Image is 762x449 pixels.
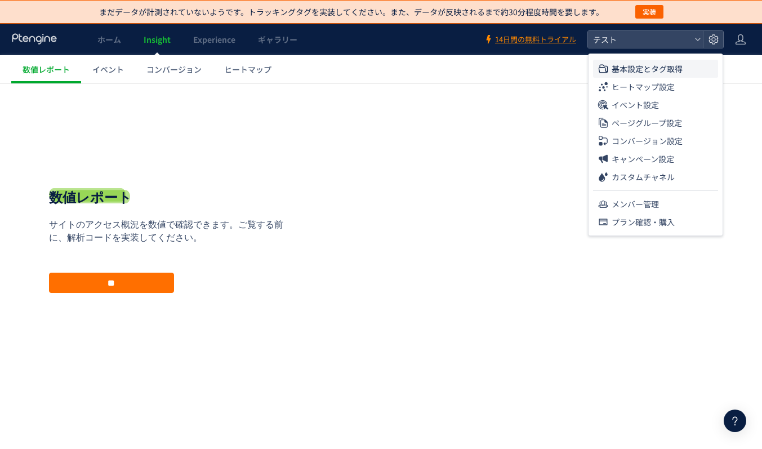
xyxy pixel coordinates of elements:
span: 基本設定とタグ取得 [612,60,683,78]
span: Experience [193,34,235,45]
span: ギャラリー [258,34,297,45]
p: まだデータが計測されていないようです。トラッキングタグを実装してください。また、データが反映されるまで約30分程度時間を要します。 [99,6,604,17]
span: イベント [92,64,124,75]
span: ヒートマップ [224,64,271,75]
span: コンバージョン [146,64,202,75]
span: 14日間の無料トライアル [495,34,576,45]
span: 数値レポート [23,64,70,75]
span: イベント設定 [612,96,659,114]
span: ホーム [97,34,121,45]
span: メンバー管理 [612,195,659,213]
span: キャンペーン設定 [612,150,674,168]
span: テスト [590,31,690,48]
span: カスタムチャネル [612,168,675,186]
p: サイトのアクセス概況を数値で確認できます。ご覧する前に、解析コードを実装してください。 [49,135,291,161]
a: 14日間の無料トライアル [484,34,576,45]
span: コンバージョン設定 [612,132,683,150]
span: ページグループ設定 [612,114,682,132]
span: Insight [144,34,171,45]
span: プラン確認・購入 [612,213,675,231]
button: 実装 [635,5,663,19]
h1: 数値レポート [49,105,132,124]
span: 実装 [643,5,656,19]
span: ヒートマップ設定 [612,78,675,96]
